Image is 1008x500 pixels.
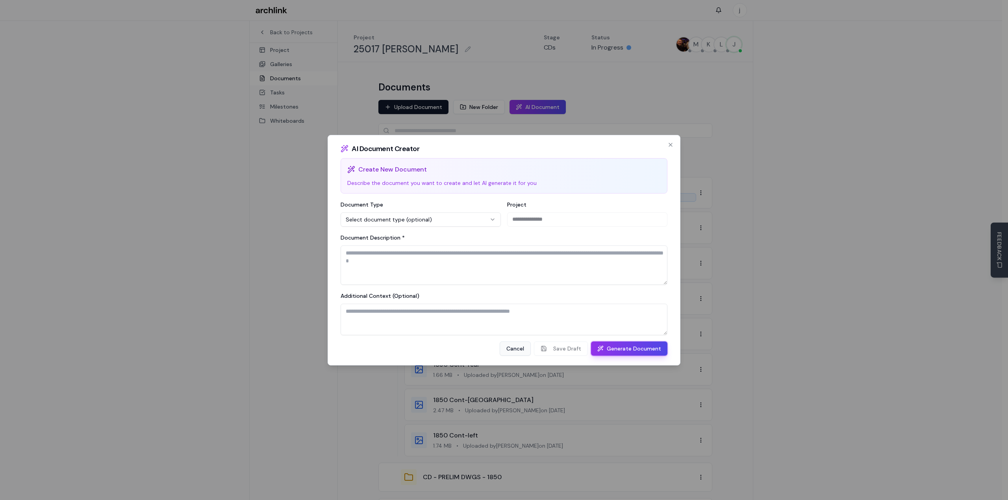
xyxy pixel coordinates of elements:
[341,145,667,153] h2: AI Document Creator
[358,165,427,174] span: Create New Document
[341,201,383,208] label: Document Type
[507,201,526,208] label: Project
[591,341,667,356] button: Generate Document
[500,341,531,356] button: Cancel
[341,292,419,299] label: Additional Context (Optional)
[341,234,405,241] label: Document Description *
[347,179,661,187] p: Describe the document you want to create and let AI generate it for you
